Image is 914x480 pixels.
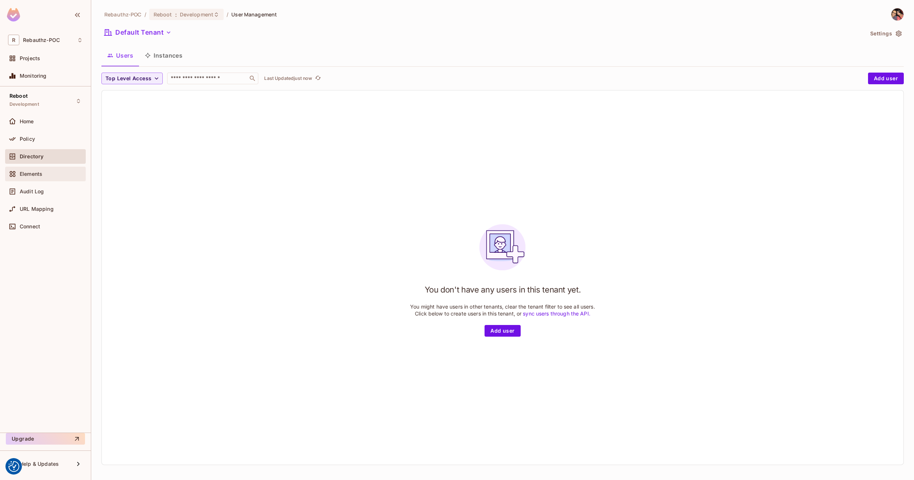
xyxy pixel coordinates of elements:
[264,76,312,81] p: Last Updated just now
[867,28,904,39] button: Settings
[101,73,163,84] button: Top Level Access
[20,136,35,142] span: Policy
[7,8,20,22] img: SReyMgAAAABJRU5ErkJggg==
[20,119,34,124] span: Home
[868,73,904,84] button: Add user
[20,154,43,159] span: Directory
[154,11,172,18] span: Reboot
[8,461,19,472] img: Revisit consent button
[891,8,903,20] img: Ivan Silva
[425,284,581,295] h1: You don't have any users in this tenant yet.
[20,171,42,177] span: Elements
[8,35,19,45] span: R
[6,433,85,445] button: Upgrade
[101,46,139,65] button: Users
[485,325,520,337] button: Add user
[139,46,188,65] button: Instances
[8,461,19,472] button: Consent Preferences
[20,461,59,467] span: Help & Updates
[313,74,322,83] button: refresh
[101,27,174,38] button: Default Tenant
[104,11,142,18] span: the active workspace
[105,74,151,83] span: Top Level Access
[20,206,54,212] span: URL Mapping
[227,11,228,18] li: /
[9,93,28,99] span: Reboot
[20,189,44,194] span: Audit Log
[180,11,213,18] span: Development
[20,73,47,79] span: Monitoring
[523,310,590,317] a: sync users through the API.
[9,101,39,107] span: Development
[23,37,60,43] span: Workspace: Rebauthz-POC
[144,11,146,18] li: /
[175,12,177,18] span: :
[410,303,595,317] p: You might have users in other tenants, clear the tenant filter to see all users. Click below to c...
[231,11,277,18] span: User Management
[312,74,322,83] span: Click to refresh data
[20,55,40,61] span: Projects
[20,224,40,229] span: Connect
[315,75,321,82] span: refresh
